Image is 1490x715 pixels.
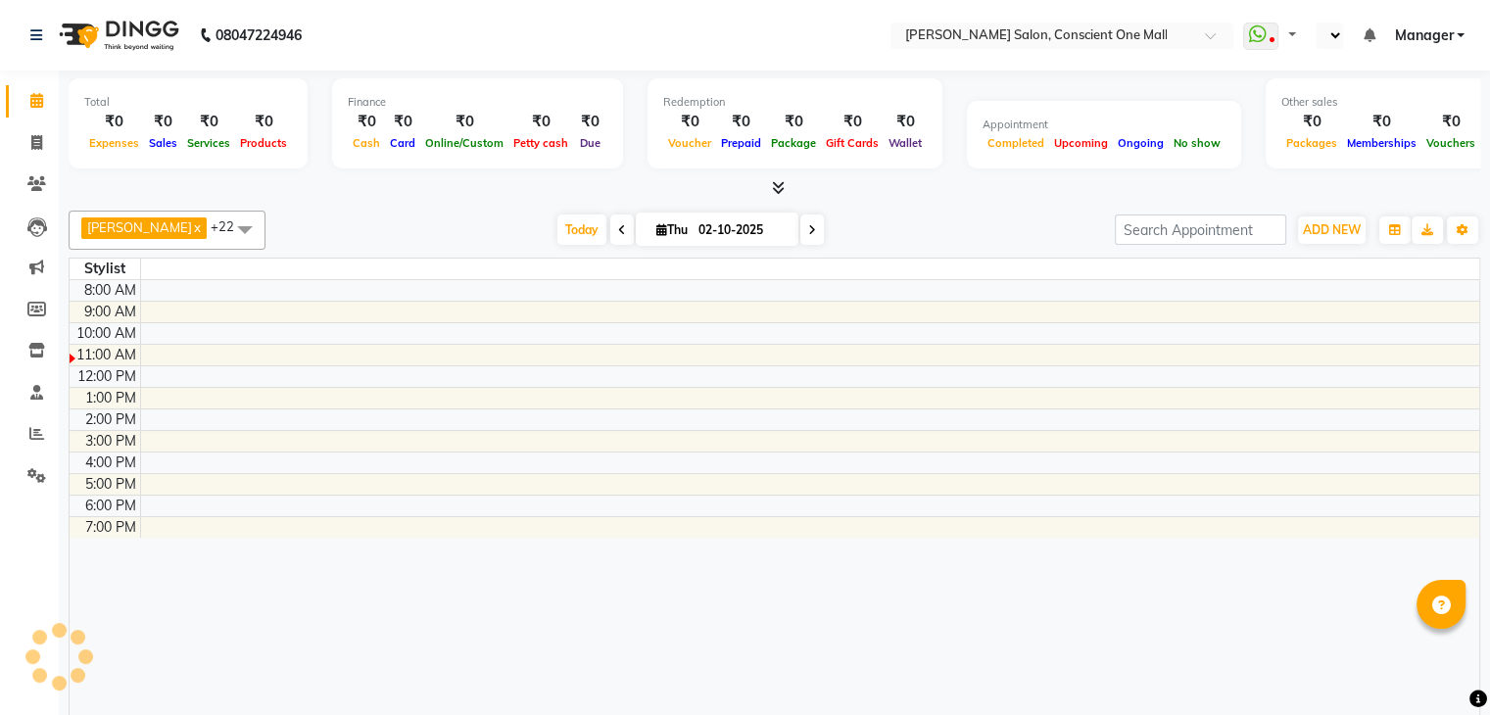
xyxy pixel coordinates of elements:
[884,111,927,133] div: ₹0
[1115,214,1286,245] input: Search Appointment
[81,517,140,538] div: 7:00 PM
[235,136,292,150] span: Products
[1281,111,1342,133] div: ₹0
[216,8,302,63] b: 08047224946
[557,214,606,245] span: Today
[80,302,140,322] div: 9:00 AM
[81,388,140,408] div: 1:00 PM
[766,111,821,133] div: ₹0
[420,136,508,150] span: Online/Custom
[663,94,927,111] div: Redemption
[81,431,140,452] div: 3:00 PM
[84,111,144,133] div: ₹0
[385,136,420,150] span: Card
[144,136,182,150] span: Sales
[81,409,140,430] div: 2:00 PM
[81,496,140,516] div: 6:00 PM
[1342,136,1421,150] span: Memberships
[211,218,249,234] span: +22
[1113,136,1169,150] span: Ongoing
[70,259,140,279] div: Stylist
[766,136,821,150] span: Package
[87,219,192,235] span: [PERSON_NAME]
[1049,136,1113,150] span: Upcoming
[1394,25,1453,46] span: Manager
[235,111,292,133] div: ₹0
[420,111,508,133] div: ₹0
[716,136,766,150] span: Prepaid
[1421,136,1480,150] span: Vouchers
[80,280,140,301] div: 8:00 AM
[508,111,573,133] div: ₹0
[385,111,420,133] div: ₹0
[821,111,884,133] div: ₹0
[1342,111,1421,133] div: ₹0
[348,111,385,133] div: ₹0
[81,453,140,473] div: 4:00 PM
[573,111,607,133] div: ₹0
[693,215,791,245] input: 2025-10-02
[884,136,927,150] span: Wallet
[1298,216,1366,244] button: ADD NEW
[84,136,144,150] span: Expenses
[663,136,716,150] span: Voucher
[144,111,182,133] div: ₹0
[84,94,292,111] div: Total
[182,136,235,150] span: Services
[983,117,1226,133] div: Appointment
[575,136,605,150] span: Due
[50,8,184,63] img: logo
[73,366,140,387] div: 12:00 PM
[716,111,766,133] div: ₹0
[1303,222,1361,237] span: ADD NEW
[508,136,573,150] span: Petty cash
[81,474,140,495] div: 5:00 PM
[651,222,693,237] span: Thu
[1281,136,1342,150] span: Packages
[1169,136,1226,150] span: No show
[821,136,884,150] span: Gift Cards
[72,345,140,365] div: 11:00 AM
[663,111,716,133] div: ₹0
[348,94,607,111] div: Finance
[192,219,201,235] a: x
[1421,111,1480,133] div: ₹0
[182,111,235,133] div: ₹0
[348,136,385,150] span: Cash
[983,136,1049,150] span: Completed
[72,323,140,344] div: 10:00 AM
